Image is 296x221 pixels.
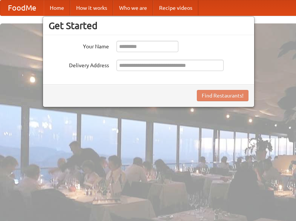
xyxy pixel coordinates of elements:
[44,0,70,15] a: Home
[49,20,248,31] h3: Get Started
[49,60,109,69] label: Delivery Address
[49,41,109,50] label: Your Name
[70,0,113,15] a: How it works
[113,0,153,15] a: Who we are
[153,0,198,15] a: Recipe videos
[0,0,44,15] a: FoodMe
[197,90,248,101] button: Find Restaurants!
